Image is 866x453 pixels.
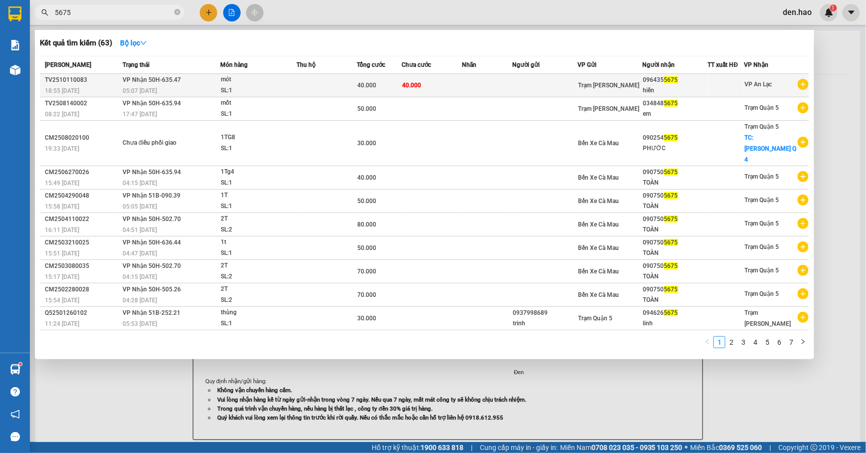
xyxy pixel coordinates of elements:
[221,260,295,271] div: 2T
[45,61,91,68] span: [PERSON_NAME]
[513,308,577,318] div: 0937998689
[578,268,619,275] span: Bến Xe Cà Mau
[221,214,295,225] div: 2T
[737,336,749,348] li: 3
[643,214,708,225] div: 090750
[761,336,773,348] li: 5
[45,191,120,201] div: CM2504290048
[749,336,761,348] li: 4
[10,432,20,442] span: message
[45,226,79,233] span: 16:11 [DATE]
[726,337,737,348] a: 2
[123,216,181,223] span: VP Nhận 50H-502.70
[123,76,181,83] span: VP Nhận 50H-635.47
[123,138,197,149] div: Chưa điều phối giao
[643,109,708,119] div: em
[664,169,678,176] span: 5675
[221,74,295,85] div: mót
[578,140,619,147] span: Bến Xe Cà Mau
[221,225,295,235] div: SL: 2
[705,339,711,345] span: left
[45,98,120,109] div: TV2508140002
[750,337,761,348] a: 4
[45,111,79,118] span: 08:22 [DATE]
[462,61,477,68] span: Nhãn
[45,145,79,152] span: 19:33 [DATE]
[221,132,295,143] div: 1TG8
[664,134,678,141] span: 5675
[45,87,79,94] span: 18:55 [DATE]
[123,286,181,293] span: VP Nhận 50H-505.26
[744,309,791,327] span: Trạm [PERSON_NAME]
[10,40,20,50] img: solution-icon
[664,192,678,199] span: 5675
[643,261,708,271] div: 090750
[221,190,295,201] div: 1T
[221,143,295,154] div: SL: 1
[221,271,295,282] div: SL: 2
[702,336,714,348] button: left
[357,140,376,147] span: 30.000
[578,221,619,228] span: Bến Xe Cà Mau
[744,123,779,130] span: Trạm Quận 5
[45,250,79,257] span: 15:51 [DATE]
[45,180,79,187] span: 15:49 [DATE]
[643,318,708,329] div: linh
[123,262,181,269] span: VP Nhận 50H-502.70
[643,248,708,258] div: TOÀN
[357,198,376,205] span: 50.000
[357,244,376,251] span: 50.000
[357,315,376,322] span: 30.000
[45,320,79,327] span: 11:24 [DATE]
[123,111,157,118] span: 17:47 [DATE]
[10,410,20,419] span: notification
[643,178,708,188] div: TOÀN
[643,201,708,212] div: TOÀN
[221,98,295,109] div: mốt
[643,225,708,235] div: TOÀN
[221,85,295,96] div: SL: 1
[174,9,180,15] span: close-circle
[45,261,120,271] div: CM2503080035
[798,288,809,299] span: plus-circle
[112,35,155,51] button: Bộ lọcdown
[664,100,678,107] span: 5675
[643,61,675,68] span: Người nhận
[762,337,773,348] a: 5
[643,143,708,154] div: PHƯỚC
[744,61,768,68] span: VP Nhận
[10,387,20,397] span: question-circle
[744,173,779,180] span: Trạm Quận 5
[643,98,708,109] div: 034848
[123,226,157,233] span: 04:51 [DATE]
[45,284,120,295] div: CM2502280028
[643,167,708,178] div: 090750
[738,337,749,348] a: 3
[221,109,295,120] div: SL: 1
[221,295,295,306] div: SL: 2
[93,37,417,49] li: Hotline: 02839552959
[725,336,737,348] li: 2
[744,243,779,250] span: Trạm Quận 5
[714,336,725,348] li: 1
[357,82,376,89] span: 40.000
[798,79,809,90] span: plus-circle
[10,364,20,375] img: warehouse-icon
[578,315,612,322] span: Trạm Quận 5
[45,273,79,280] span: 15:17 [DATE]
[19,363,22,366] sup: 1
[664,76,678,83] span: 5675
[357,105,376,112] span: 50.000
[174,8,180,17] span: close-circle
[123,180,157,187] span: 04:15 [DATE]
[643,133,708,143] div: 090254
[578,105,639,112] span: Trạm [PERSON_NAME]
[357,221,376,228] span: 80.000
[773,336,785,348] li: 6
[123,61,149,68] span: Trạng thái
[221,178,295,189] div: SL: 1
[578,244,619,251] span: Bến Xe Cà Mau
[140,39,147,46] span: down
[123,203,157,210] span: 05:05 [DATE]
[357,174,376,181] span: 40.000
